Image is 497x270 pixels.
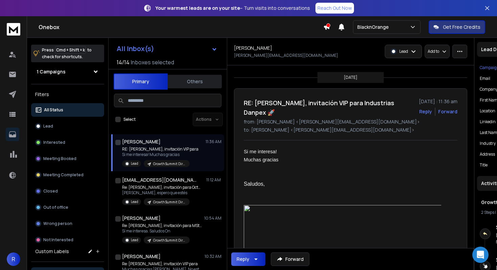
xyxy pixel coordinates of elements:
p: 11:36 AM [206,139,221,144]
p: Growth Summit Directores mkt [153,200,186,205]
p: 11:12 AM [206,177,221,183]
p: Add to [428,49,439,54]
a: Reach Out Now [315,3,354,14]
button: Out of office [31,201,104,214]
p: Lead [43,123,53,129]
button: Interested [31,136,104,149]
button: Primary [114,73,168,90]
p: linkedin [480,119,496,125]
button: All Inbox(s) [111,42,223,55]
span: Si me interesa! [244,149,277,154]
h3: Filters [31,90,104,99]
p: 10:54 AM [204,216,221,221]
span: Saludos, [244,181,265,187]
p: Meeting Booked [43,156,76,161]
p: Get Free Credits [443,24,480,30]
h1: [PERSON_NAME] [234,45,272,51]
button: Meeting Booked [31,152,104,165]
p: to: [PERSON_NAME] <[PERSON_NAME][EMAIL_ADDRESS][DOMAIN_NAME]> [244,127,457,133]
h1: [EMAIL_ADDRESS][DOMAIN_NAME] [122,177,196,183]
button: Meeting Completed [31,168,104,182]
p: [PERSON_NAME], espero que estés [122,190,203,196]
p: RE: [PERSON_NAME], invitación VIP para [122,147,198,152]
p: Meeting Completed [43,172,84,178]
p: Out of office [43,205,68,210]
button: Reply [231,252,265,266]
button: Get Free Credits [429,20,485,34]
button: R [7,252,20,266]
button: 1 Campaigns [31,65,104,78]
button: Not Interested [31,233,104,247]
h1: [PERSON_NAME] [122,215,161,222]
p: [DATE] : 11:36 am [419,98,457,105]
p: Si me interesa! Muchas gracias [122,152,198,157]
p: [DATE] [344,75,357,80]
span: 2 Steps [481,209,494,215]
h1: 1 Campaigns [37,68,66,75]
span: Cmd + Shift + k [55,46,86,54]
p: Growth Summit Directores mkt [153,238,186,243]
p: 10:32 AM [205,254,221,259]
p: from: [PERSON_NAME] <[PERSON_NAME][EMAIL_ADDRESS][DOMAIN_NAME]> [244,118,457,125]
p: Growth Summit Directores mkt [153,161,186,166]
p: Re: [PERSON_NAME], invitación VIP para [122,261,203,267]
button: Lead [31,119,104,133]
span: 14 / 14 [117,58,129,66]
p: title [480,162,488,168]
p: Re: [PERSON_NAME], invitación para OctUPus [122,185,203,190]
p: Address [480,152,495,157]
div: Open Intercom Messenger [472,247,489,263]
h1: Onebox [39,23,323,31]
button: All Status [31,103,104,117]
p: Lead [131,199,138,204]
p: All Status [44,107,63,113]
p: Email [480,76,490,81]
p: location [480,108,495,114]
p: [PERSON_NAME][EMAIL_ADDRESS][DOMAIN_NAME] [234,53,338,58]
h1: All Inbox(s) [117,45,154,52]
img: logo [7,23,20,36]
p: industry [480,141,496,146]
p: Not Interested [43,237,73,243]
p: Lead [399,49,408,54]
p: – Turn visits into conversations [156,5,310,12]
h3: Inboxes selected [131,58,174,66]
p: Re: [PERSON_NAME], invitación para MStar [122,223,203,228]
p: Closed [43,188,58,194]
img: image001.png@01DC23D1.15C807C0 [244,205,441,254]
label: Select [123,117,136,122]
p: Sí me interesa. Saludos On [122,228,203,234]
strong: Your warmest leads are on your site [156,5,240,11]
p: Interested [43,140,65,145]
button: Others [168,74,222,89]
p: Reach Out Now [317,5,352,12]
p: BlacknOrange [357,24,392,30]
button: Forward [271,252,309,266]
h3: Custom Labels [35,248,69,255]
span: Muchas gracias [244,157,279,162]
p: Wrong person [43,221,72,226]
p: Lead [131,238,138,243]
h1: RE: [PERSON_NAME], invitación VIP para Industrias Danpex 🚀 [244,98,415,117]
h1: [PERSON_NAME] [122,253,161,260]
button: Closed [31,184,104,198]
button: Reply [419,108,432,115]
div: Forward [438,108,457,115]
p: Lead [131,161,138,166]
h1: [PERSON_NAME] [122,138,161,145]
div: Reply [237,256,249,263]
p: Press to check for shortcuts. [42,47,92,60]
button: Wrong person [31,217,104,230]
